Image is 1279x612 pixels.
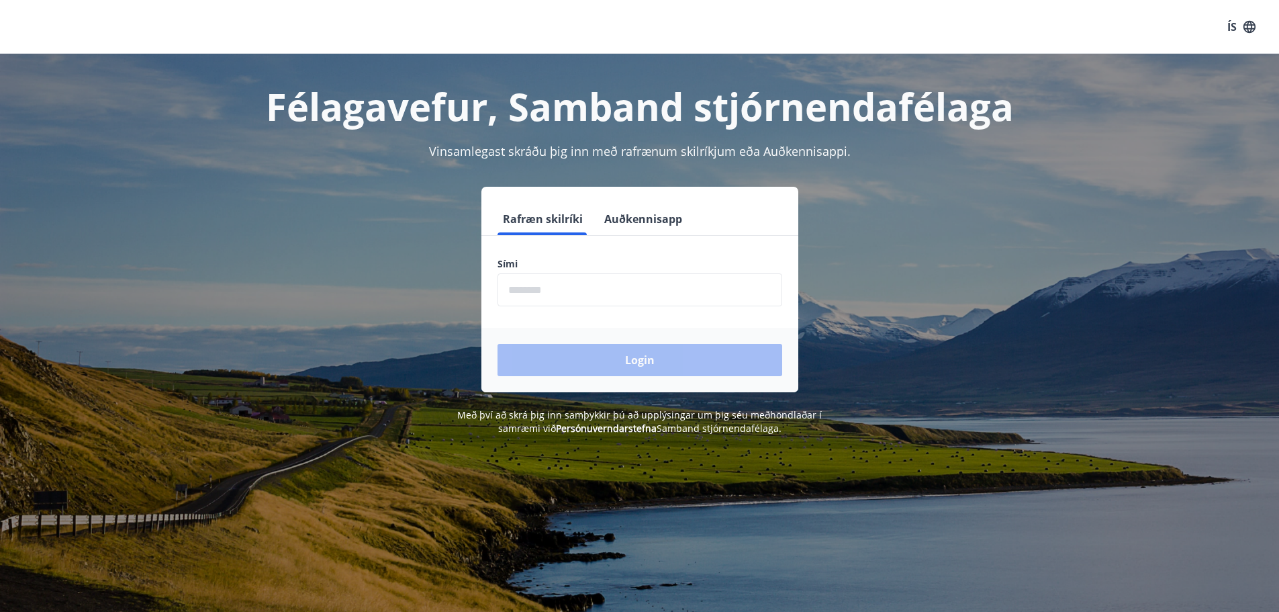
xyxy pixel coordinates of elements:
button: ÍS [1220,15,1263,39]
span: Með því að skrá þig inn samþykkir þú að upplýsingar um þig séu meðhöndlaðar í samræmi við Samband... [457,408,822,435]
a: Persónuverndarstefna [556,422,657,435]
button: Rafræn skilríki [498,203,588,235]
h1: Félagavefur, Samband stjórnendafélaga [173,81,1107,132]
button: Auðkennisapp [599,203,688,235]
label: Sími [498,257,782,271]
span: Vinsamlegast skráðu þig inn með rafrænum skilríkjum eða Auðkennisappi. [429,143,851,159]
